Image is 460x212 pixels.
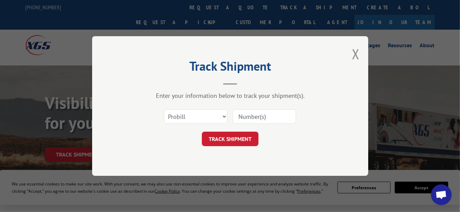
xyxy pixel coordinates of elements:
h2: Track Shipment [127,61,334,74]
input: Number(s) [233,109,296,124]
button: TRACK SHIPMENT [202,132,258,146]
div: Open chat [431,184,452,205]
button: Close modal [352,45,360,63]
div: Enter your information below to track your shipment(s). [127,92,334,100]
